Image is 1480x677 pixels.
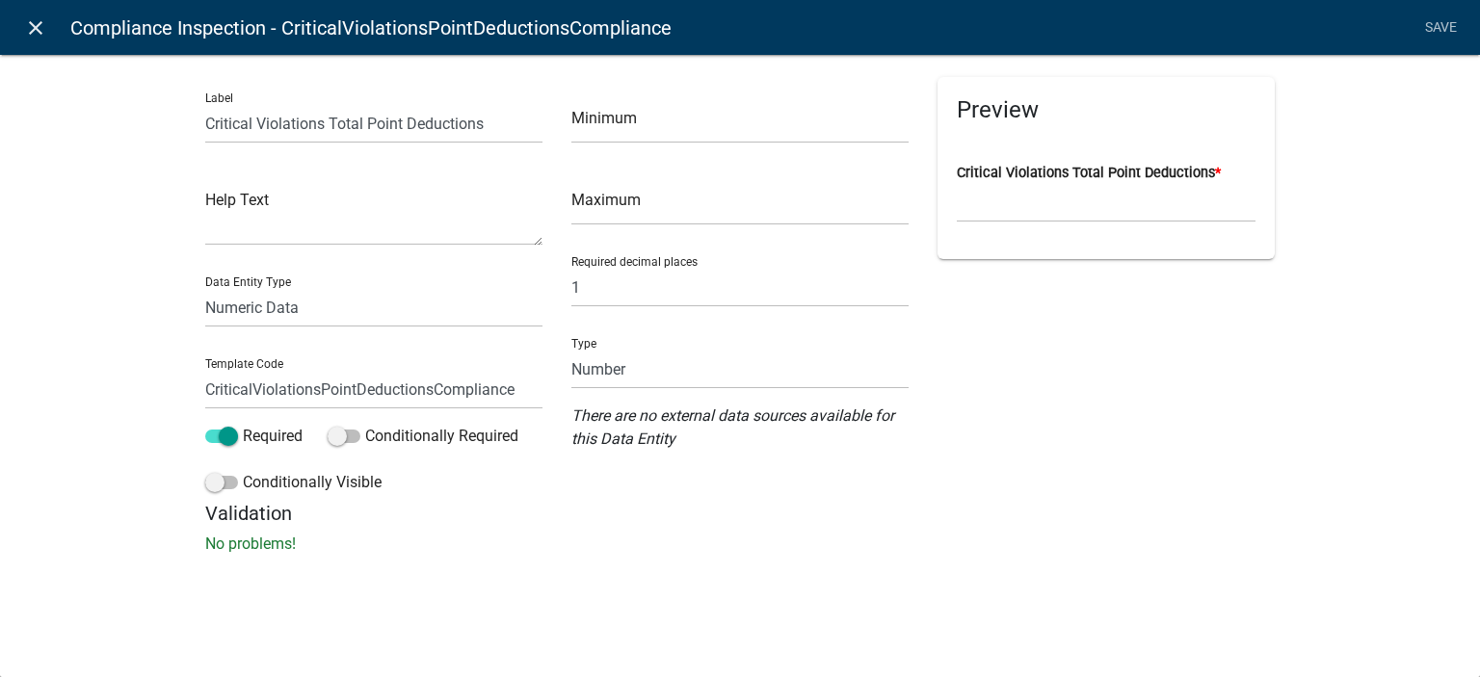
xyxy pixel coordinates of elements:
a: Save [1416,10,1465,46]
label: Required [205,425,303,448]
p: No problems! [205,533,1275,556]
i: close [24,16,47,39]
i: There are no external data sources available for this Data Entity [571,406,894,448]
label: Conditionally Visible [205,471,382,494]
h5: Validation [205,502,1275,525]
h5: Preview [957,96,1255,124]
label: Critical Violations Total Point Deductions [957,167,1221,180]
label: Conditionally Required [328,425,518,448]
span: Compliance Inspection - CriticalViolationsPointDeductionsCompliance [70,9,672,47]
